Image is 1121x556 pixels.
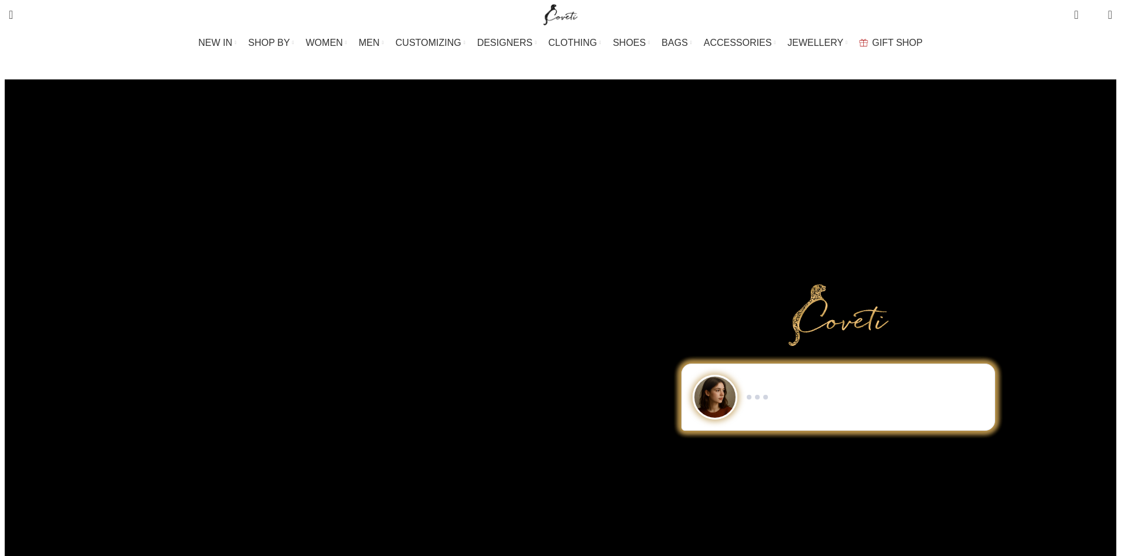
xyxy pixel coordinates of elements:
a: 0 [1068,3,1084,26]
span: 0 [1075,6,1084,15]
a: GIFT SHOP [859,31,923,55]
span: NEW IN [198,37,232,48]
a: MEN [359,31,384,55]
div: My Wishlist [1087,3,1099,26]
a: BAGS [661,31,691,55]
a: SHOES [613,31,650,55]
span: ACCESSORIES [704,37,772,48]
span: MEN [359,37,380,48]
span: WOMEN [306,37,343,48]
span: GIFT SHOP [872,37,923,48]
a: CUSTOMIZING [395,31,465,55]
a: SHOP BY [248,31,294,55]
span: 0 [1090,12,1099,21]
a: CLOTHING [548,31,601,55]
a: ACCESSORIES [704,31,776,55]
span: SHOES [613,37,646,48]
a: DESIGNERS [477,31,537,55]
span: JEWELLERY [787,37,843,48]
div: Chat to Shop demo [575,364,1102,431]
a: Site logo [541,9,580,19]
a: NEW IN [198,31,237,55]
span: CLOTHING [548,37,597,48]
div: Main navigation [3,31,1118,55]
img: Primary Gold [789,284,889,345]
a: JEWELLERY [787,31,847,55]
img: GiftBag [859,39,868,46]
a: WOMEN [306,31,347,55]
span: BAGS [661,37,687,48]
span: CUSTOMIZING [395,37,461,48]
span: SHOP BY [248,37,290,48]
a: Search [3,3,19,26]
span: DESIGNERS [477,37,533,48]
